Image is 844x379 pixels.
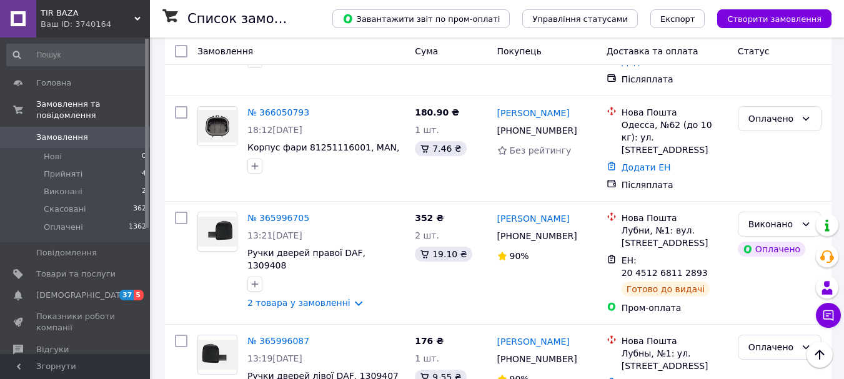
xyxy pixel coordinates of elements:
span: Доставка та оплата [607,46,698,56]
a: [PERSON_NAME] [497,212,570,225]
span: Без рейтингу [510,145,572,155]
span: Cума [415,46,438,56]
span: Експорт [660,14,695,24]
div: Післяплата [622,73,728,86]
img: Фото товару [198,340,237,370]
a: Фото товару [197,106,237,146]
button: Управління статусами [522,9,638,28]
div: Оплачено [748,112,796,126]
div: Одесса, №62 (до 10 кг): ул. [STREET_ADDRESS] [622,119,728,156]
span: TIR BAZA [41,7,134,19]
span: 176 ₴ [415,336,444,346]
a: № 365996087 [247,336,309,346]
span: 0 [142,151,146,162]
span: 90% [510,251,529,261]
span: 13:19[DATE] [247,353,302,363]
a: Фото товару [197,335,237,375]
span: 4 [142,169,146,180]
span: Замовлення [36,132,88,143]
a: № 365996705 [247,213,309,223]
span: Статус [738,46,770,56]
div: Лубни, №1: вул. [STREET_ADDRESS] [622,224,728,249]
button: Чат з покупцем [816,303,841,328]
span: Покупець [497,46,542,56]
span: Товари та послуги [36,268,116,280]
button: Наверх [807,342,833,368]
span: Прийняті [44,169,82,180]
div: Ваш ID: 3740164 [41,19,150,30]
a: [PERSON_NAME] [497,335,570,348]
img: Фото товару [198,110,237,142]
span: Завантажити звіт по пром-оплаті [342,13,500,24]
span: 1 шт. [415,353,439,363]
span: Оплачені [44,222,83,233]
span: 37 [119,290,134,300]
span: 362 [133,204,146,215]
div: Оплачено [748,340,796,354]
a: № 366050793 [247,107,309,117]
a: Ручки дверей правої DAF, 1309408 [247,248,365,270]
span: [DEMOGRAPHIC_DATA] [36,290,129,301]
span: Створити замовлення [727,14,822,24]
span: Замовлення [197,46,253,56]
a: Додати ЕН [622,162,671,172]
span: Скасовані [44,204,86,215]
div: 19.10 ₴ [415,247,472,262]
span: 18:12[DATE] [247,125,302,135]
button: Завантажити звіт по пром-оплаті [332,9,510,28]
div: Нова Пошта [622,106,728,119]
span: Управління статусами [532,14,628,24]
span: Нові [44,151,62,162]
div: [PHONE_NUMBER] [495,227,580,245]
span: 1362 [129,222,146,233]
span: 5 [134,290,144,300]
span: 13:21[DATE] [247,230,302,240]
span: Виконані [44,186,82,197]
div: Оплачено [738,242,805,257]
a: Фото товару [197,212,237,252]
span: 352 ₴ [415,213,444,223]
button: Створити замовлення [717,9,832,28]
span: 2 шт. [415,230,439,240]
img: Фото товару [198,217,237,247]
div: Нова Пошта [622,212,728,224]
button: Експорт [650,9,705,28]
span: ЕН: 20 4512 6811 2893 [622,255,708,278]
span: Відгуки [36,344,69,355]
a: 2 товара у замовленні [247,298,350,308]
span: Замовлення та повідомлення [36,99,150,121]
h1: Список замовлень [187,11,314,26]
div: [PHONE_NUMBER] [495,350,580,368]
a: [PERSON_NAME] [497,107,570,119]
span: Показники роботи компанії [36,311,116,333]
div: 7.46 ₴ [415,141,466,156]
input: Пошук [6,44,147,66]
div: Лубны, №1: ул. [STREET_ADDRESS] [622,347,728,372]
span: 180.90 ₴ [415,107,459,117]
span: 1 шт. [415,125,439,135]
div: Нова Пошта [622,335,728,347]
div: Післяплата [622,179,728,191]
a: Створити замовлення [705,13,832,23]
div: [PHONE_NUMBER] [495,122,580,139]
div: Виконано [748,217,796,231]
span: 2 [142,186,146,197]
span: Повідомлення [36,247,97,258]
div: Готово до видачі [622,282,710,297]
a: Корпус фари 81251116001, MAN, [247,142,399,152]
span: Головна [36,77,71,89]
div: Пром-оплата [622,302,728,314]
